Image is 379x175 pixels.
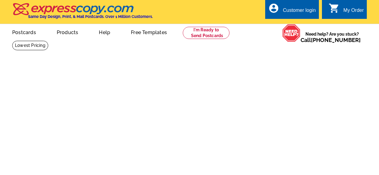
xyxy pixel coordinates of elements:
a: shopping_cart My Order [329,7,364,14]
a: Free Templates [121,25,177,39]
span: Need help? Are you stuck? [301,31,364,43]
a: [PHONE_NUMBER] [311,37,361,43]
a: Help [89,25,120,39]
div: Customer login [283,8,316,16]
div: My Order [343,8,364,16]
a: Postcards [2,25,46,39]
i: account_circle [268,3,279,14]
span: Call [301,37,361,43]
a: account_circle Customer login [268,7,316,14]
h4: Same Day Design, Print, & Mail Postcards. Over 1 Million Customers. [28,14,153,19]
a: Same Day Design, Print, & Mail Postcards. Over 1 Million Customers. [12,7,153,19]
i: shopping_cart [329,3,340,14]
a: Products [47,25,88,39]
img: help [282,24,301,42]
